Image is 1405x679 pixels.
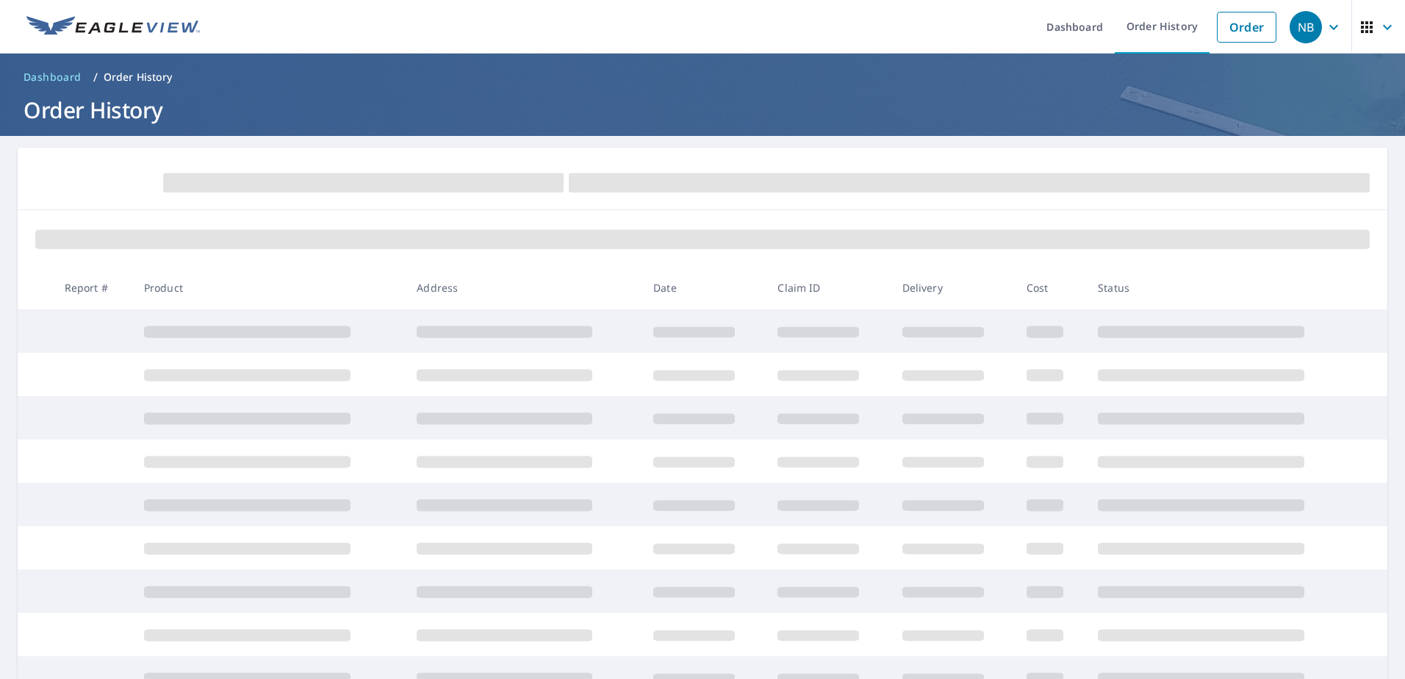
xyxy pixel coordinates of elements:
th: Delivery [891,266,1015,309]
p: Order History [104,70,173,85]
th: Report # [53,266,132,309]
th: Address [405,266,642,309]
nav: breadcrumb [18,65,1387,89]
div: NB [1290,11,1322,43]
a: Order [1217,12,1276,43]
th: Cost [1015,266,1086,309]
img: EV Logo [26,16,200,38]
a: Dashboard [18,65,87,89]
th: Date [642,266,766,309]
h1: Order History [18,95,1387,125]
th: Status [1086,266,1359,309]
th: Product [132,266,406,309]
th: Claim ID [766,266,890,309]
span: Dashboard [24,70,82,85]
li: / [93,68,98,86]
